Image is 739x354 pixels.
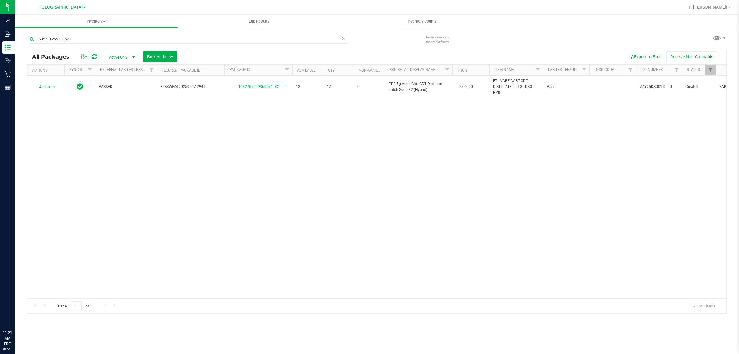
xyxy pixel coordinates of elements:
[32,68,62,72] div: Actions
[625,65,636,75] a: Filter
[390,68,436,72] a: Sku Retail Display Name
[457,68,467,72] a: THC%
[77,82,83,91] span: In Sync
[625,51,666,62] button: Export to Excel
[687,68,700,72] a: Status
[399,19,445,24] span: Inventory Counts
[100,68,148,72] a: External Lab Test Result
[579,65,589,75] a: Filter
[15,19,178,24] span: Inventory
[34,83,50,91] span: Action
[547,84,586,90] span: Pass
[296,84,319,90] span: 12
[533,65,543,75] a: Filter
[5,31,11,37] inline-svg: Inbound
[71,301,82,311] input: 1
[5,44,11,51] inline-svg: Inventory
[705,65,716,75] a: Filter
[672,65,682,75] a: Filter
[147,54,173,59] span: Bulk Actions
[99,84,153,90] span: PASSED
[274,84,278,89] span: Sync from Compliance System
[85,65,95,75] a: Filter
[5,84,11,90] inline-svg: Reports
[50,83,58,91] span: select
[143,51,177,62] button: Bulk Actions
[238,84,273,89] a: 1632761259360571
[328,68,335,72] a: Qty
[27,35,349,44] input: Search Package ID, Item Name, SKU, Lot or Part Number...
[548,68,577,72] a: Lab Test Result
[341,15,503,28] a: Inventory Counts
[15,15,178,28] a: Inventory
[40,5,83,10] span: [GEOGRAPHIC_DATA]
[388,81,449,93] span: FT 0.5g Vape Cart CDT Distillate Dutch Soda F2 (Hybrid)
[282,65,292,75] a: Filter
[162,68,200,72] a: Flourish Package ID
[357,84,381,90] span: 0
[687,5,727,10] span: Hi, [PERSON_NAME]!
[494,68,514,72] a: Item Name
[53,301,97,311] span: Page of 1
[341,35,346,43] span: Clear
[297,68,316,72] a: Available
[5,18,11,24] inline-svg: Analytics
[493,78,539,96] span: FT - VAPE CART CDT DISTILLATE - 0.5G - DSO - HYB
[32,53,75,60] span: All Packages
[686,301,720,311] span: 1 - 1 of 1 items
[178,15,341,28] a: Lab Results
[160,84,221,90] span: FLSRWGM-20250527-2941
[442,65,452,75] a: Filter
[5,71,11,77] inline-svg: Retail
[685,84,712,90] span: Created
[147,65,157,75] a: Filter
[69,68,93,72] a: Sync Status
[640,68,663,72] a: Lot Number
[229,68,250,72] a: Package ID
[3,330,12,347] p: 11:21 AM EDT
[456,82,476,91] span: 75.6000
[594,68,614,72] a: Lock Code
[6,305,25,323] iframe: Resource center
[426,35,457,44] span: Include items not tagged for facility
[359,68,386,72] a: Non-Available
[18,304,26,311] iframe: Resource center unread badge
[639,84,678,90] span: MAY25DSO01-0520
[327,84,350,90] span: 12
[5,58,11,64] inline-svg: Outbound
[721,68,728,72] a: SKU
[3,347,12,351] p: 08/23
[666,51,717,62] button: Receive Non-Cannabis
[240,19,278,24] span: Lab Results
